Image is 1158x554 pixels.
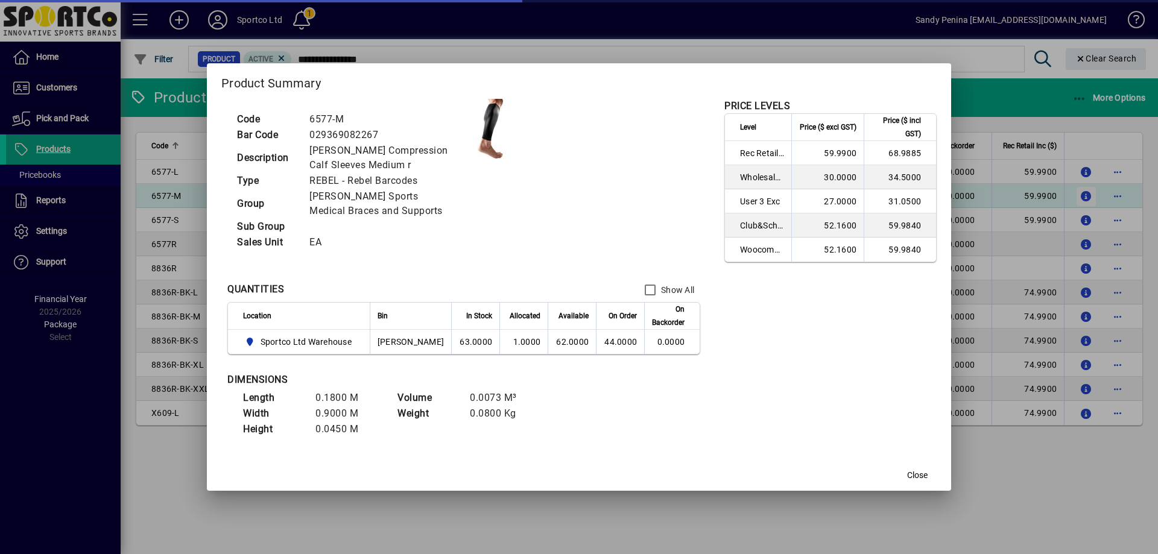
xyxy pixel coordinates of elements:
[207,63,951,98] h2: Product Summary
[243,309,271,323] span: Location
[898,464,937,486] button: Close
[231,235,303,250] td: Sales Unit
[659,284,694,296] label: Show All
[231,127,303,143] td: Bar Code
[740,171,784,183] span: Wholesale Exc
[740,219,784,231] span: Club&School Exc
[907,469,928,482] span: Close
[644,330,700,354] td: 0.0000
[261,336,352,348] span: Sportco Ltd Warehouse
[872,114,921,140] span: Price ($ incl GST)
[604,337,637,347] span: 44.0000
[864,141,936,165] td: 68.9885
[791,189,864,213] td: 27.0000
[464,390,536,406] td: 0.0073 M³
[609,309,637,323] span: On Order
[800,121,856,134] span: Price ($ excl GST)
[791,165,864,189] td: 30.0000
[740,244,784,256] span: Woocommerce Retail
[499,330,548,354] td: 1.0000
[303,173,463,189] td: REBEL - Rebel Barcodes
[463,99,523,159] img: contain
[309,421,382,437] td: 0.0450 M
[303,127,463,143] td: 029369082267
[231,219,303,235] td: Sub Group
[391,406,464,421] td: Weight
[370,330,451,354] td: [PERSON_NAME]
[740,195,784,207] span: User 3 Exc
[724,99,790,113] div: PRICE LEVELS
[378,309,388,323] span: Bin
[652,303,685,329] span: On Backorder
[510,309,540,323] span: Allocated
[740,147,784,159] span: Rec Retail Inc
[864,165,936,189] td: 34.5000
[231,112,303,127] td: Code
[237,390,309,406] td: Length
[231,189,303,219] td: Group
[243,335,356,349] span: Sportco Ltd Warehouse
[864,189,936,213] td: 31.0500
[303,235,463,250] td: EA
[791,238,864,262] td: 52.1600
[227,282,284,297] div: QUANTITIES
[464,406,536,421] td: 0.0800 Kg
[451,330,499,354] td: 63.0000
[237,421,309,437] td: Height
[548,330,596,354] td: 62.0000
[466,309,492,323] span: In Stock
[309,390,382,406] td: 0.1800 M
[303,189,463,219] td: [PERSON_NAME] Sports Medical Braces and Supports
[309,406,382,421] td: 0.9000 M
[303,112,463,127] td: 6577-M
[791,213,864,238] td: 52.1600
[864,238,936,262] td: 59.9840
[231,173,303,189] td: Type
[740,121,756,134] span: Level
[231,143,303,173] td: Description
[227,373,529,387] div: DIMENSIONS
[791,141,864,165] td: 59.9900
[391,390,464,406] td: Volume
[558,309,589,323] span: Available
[303,143,463,173] td: [PERSON_NAME] Compression Calf Sleeves Medium r
[864,213,936,238] td: 59.9840
[237,406,309,421] td: Width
